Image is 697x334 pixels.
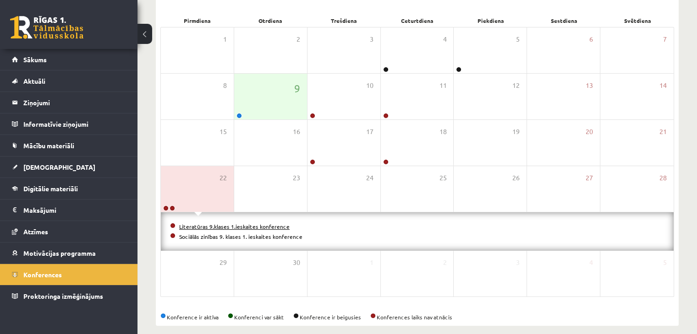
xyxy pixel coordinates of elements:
span: 17 [366,127,373,137]
a: Ziņojumi [12,92,126,113]
span: 15 [220,127,227,137]
div: Konference ir aktīva Konferenci var sākt Konference ir beigusies Konferences laiks nav atnācis [160,313,674,321]
a: Maksājumi [12,199,126,221]
span: Atzīmes [23,227,48,236]
a: Aktuāli [12,70,126,92]
span: 14 [659,81,667,91]
div: Pirmdiena [160,14,234,27]
a: Sociālās zinības 9. klases 1. ieskaites konference [179,233,302,240]
span: 26 [512,173,520,183]
span: 10 [366,81,373,91]
span: 1 [370,258,373,268]
a: Sākums [12,49,126,70]
span: 3 [516,258,520,268]
span: 1 [223,34,227,44]
span: 4 [589,258,593,268]
span: 8 [223,81,227,91]
span: 7 [663,34,667,44]
span: 13 [586,81,593,91]
legend: Ziņojumi [23,92,126,113]
legend: Informatīvie ziņojumi [23,113,126,135]
span: Aktuāli [23,77,45,85]
legend: Maksājumi [23,199,126,221]
span: 6 [589,34,593,44]
a: Motivācijas programma [12,242,126,264]
span: 12 [512,81,520,91]
span: 9 [294,81,300,96]
span: 30 [293,258,300,268]
span: 28 [659,173,667,183]
span: 3 [370,34,373,44]
a: Mācību materiāli [12,135,126,156]
span: 25 [439,173,446,183]
div: Ceturtdiena [380,14,454,27]
div: Svētdiena [601,14,674,27]
span: 4 [443,34,446,44]
span: 19 [512,127,520,137]
a: Informatīvie ziņojumi [12,113,126,135]
a: Rīgas 1. Tālmācības vidusskola [10,16,83,39]
span: 20 [586,127,593,137]
a: Digitālie materiāli [12,178,126,199]
span: Digitālie materiāli [23,184,78,193]
span: 22 [220,173,227,183]
a: Atzīmes [12,221,126,242]
span: 2 [443,258,446,268]
span: Mācību materiāli [23,141,74,150]
span: 2 [296,34,300,44]
span: 27 [586,173,593,183]
div: Otrdiena [234,14,307,27]
a: [DEMOGRAPHIC_DATA] [12,156,126,178]
span: Konferences [23,270,62,279]
span: [DEMOGRAPHIC_DATA] [23,163,95,171]
span: 11 [439,81,446,91]
span: 21 [659,127,667,137]
a: Literatūras 9.klases 1.ieskaites konference [179,223,290,230]
span: 5 [516,34,520,44]
span: Proktoringa izmēģinājums [23,292,103,300]
a: Konferences [12,264,126,285]
span: 5 [663,258,667,268]
span: Motivācijas programma [23,249,96,257]
div: Trešdiena [307,14,380,27]
span: 23 [293,173,300,183]
span: 18 [439,127,446,137]
div: Piekdiena [454,14,527,27]
a: Proktoringa izmēģinājums [12,286,126,307]
span: 29 [220,258,227,268]
div: Sestdiena [527,14,601,27]
span: 24 [366,173,373,183]
span: Sākums [23,55,47,64]
span: 16 [293,127,300,137]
